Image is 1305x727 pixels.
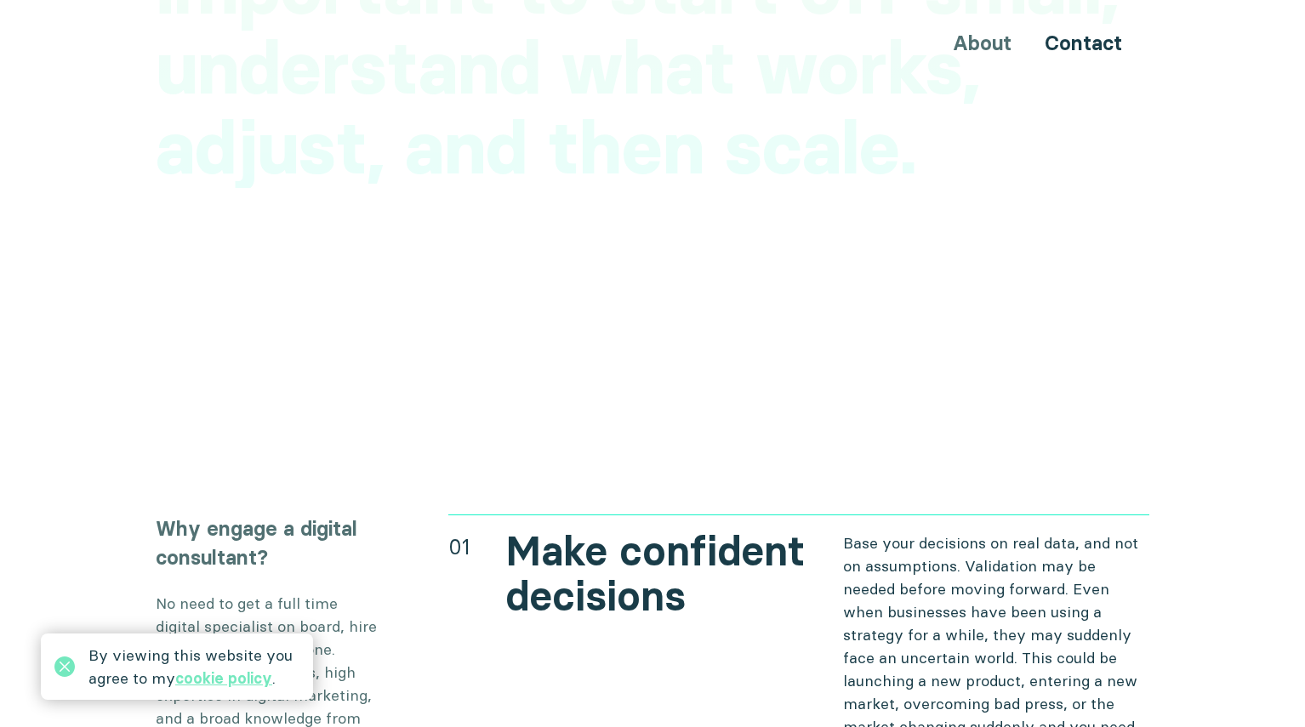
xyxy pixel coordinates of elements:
[1045,31,1122,55] a: Contact
[505,529,812,619] h2: Make confident decisions
[448,531,470,562] div: 01
[175,668,272,688] a: cookie policy
[156,514,377,571] h3: Why engage a digital consultant?
[88,644,299,690] div: By viewing this website you agree to my .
